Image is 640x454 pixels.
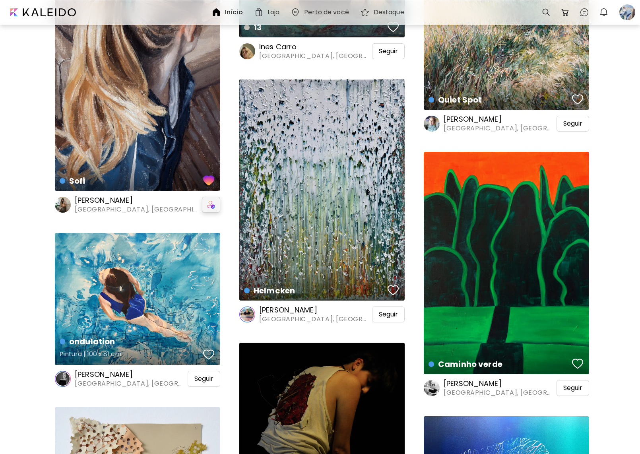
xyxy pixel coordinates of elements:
[379,47,398,55] span: Seguir
[75,370,186,379] h6: [PERSON_NAME]
[560,8,570,17] img: cart
[55,233,220,365] a: ondulationPintura | 100 x 81 cmfavoriteshttps://cdn.kaleido.art/CDN/Artwork/164238/Primary/medium...
[429,358,570,370] h4: Caminho verde
[203,175,214,186] img: favorites
[374,9,404,16] h6: Destaque
[244,21,385,33] h4: 13
[239,305,405,324] a: [PERSON_NAME][GEOGRAPHIC_DATA], [GEOGRAPHIC_DATA]Seguir
[372,307,405,322] div: Seguir
[211,8,246,17] a: Início
[239,79,405,301] a: Helmckenfavoriteshttps://cdn.kaleido.art/CDN/Artwork/141618/Primary/medium.webp?updated=636550
[259,315,370,324] span: [GEOGRAPHIC_DATA], [GEOGRAPHIC_DATA]
[55,370,220,388] a: [PERSON_NAME][GEOGRAPHIC_DATA], [GEOGRAPHIC_DATA]Seguir
[424,379,589,397] a: [PERSON_NAME][GEOGRAPHIC_DATA], [GEOGRAPHIC_DATA]Seguir
[444,388,555,397] span: [GEOGRAPHIC_DATA], [GEOGRAPHIC_DATA]
[444,114,555,124] h6: [PERSON_NAME]
[259,42,370,52] h6: Ines Carro
[386,19,401,35] button: favorites
[570,356,585,372] button: favorites
[75,196,200,205] h6: [PERSON_NAME]
[259,52,370,60] span: [GEOGRAPHIC_DATA], [GEOGRAPHIC_DATA]
[60,336,201,347] h4: ondulation
[239,42,405,60] a: Ines Carro[GEOGRAPHIC_DATA], [GEOGRAPHIC_DATA]Seguir
[201,347,216,363] button: favorites
[268,9,279,16] h6: Loja
[259,305,370,315] h6: [PERSON_NAME]
[75,205,200,214] span: [GEOGRAPHIC_DATA], [GEOGRAPHIC_DATA]
[201,173,216,188] button: favorites
[580,8,589,17] img: chatIcon
[360,8,407,17] a: Destaque
[570,91,585,107] button: favorites
[557,380,589,396] div: Seguir
[424,114,589,133] a: [PERSON_NAME][GEOGRAPHIC_DATA], [GEOGRAPHIC_DATA]Seguir
[194,375,213,383] span: Seguir
[304,9,349,16] h6: Perto de você
[386,282,401,298] button: favorites
[60,175,201,187] h4: Sofi
[599,8,609,17] img: bellIcon
[244,285,385,297] h4: Helmcken
[372,43,405,59] div: Seguir
[379,310,398,318] span: Seguir
[597,6,611,19] button: bellIcon
[563,120,582,128] span: Seguir
[444,379,555,388] h6: [PERSON_NAME]
[254,8,283,17] a: Loja
[55,196,220,214] a: [PERSON_NAME][GEOGRAPHIC_DATA], [GEOGRAPHIC_DATA]icon
[188,371,220,387] div: Seguir
[444,124,555,133] span: [GEOGRAPHIC_DATA], [GEOGRAPHIC_DATA]
[557,116,589,132] div: Seguir
[424,152,589,374] a: Caminho verdefavoriteshttps://cdn.kaleido.art/CDN/Artwork/108546/Primary/medium.webp?updated=475631
[75,379,186,388] span: [GEOGRAPHIC_DATA], [GEOGRAPHIC_DATA]
[207,201,215,209] img: icon
[291,8,352,17] a: Perto de você
[225,9,243,16] h6: Início
[563,384,582,392] span: Seguir
[60,347,201,363] h5: Pintura | 100 x 81 cm
[429,94,570,106] h4: Quiet Spot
